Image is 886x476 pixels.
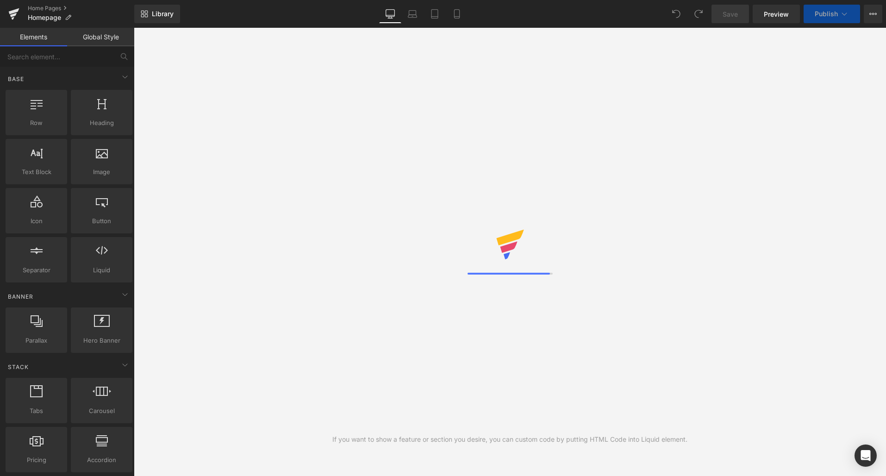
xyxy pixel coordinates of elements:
span: Base [7,75,25,83]
a: Home Pages [28,5,134,12]
a: Global Style [67,28,134,46]
span: Stack [7,363,30,371]
button: Undo [667,5,686,23]
div: Open Intercom Messenger [855,445,877,467]
span: Separator [8,265,64,275]
span: Heading [74,118,130,128]
span: Text Block [8,167,64,177]
button: Publish [804,5,860,23]
a: New Library [134,5,180,23]
span: Parallax [8,336,64,345]
span: Carousel [74,406,130,416]
button: Redo [689,5,708,23]
span: Homepage [28,14,61,21]
a: Mobile [446,5,468,23]
span: Icon [8,216,64,226]
span: Accordion [74,455,130,465]
a: Preview [753,5,800,23]
span: Publish [815,10,838,18]
span: Hero Banner [74,336,130,345]
span: Liquid [74,265,130,275]
a: Tablet [424,5,446,23]
span: Row [8,118,64,128]
span: Banner [7,292,34,301]
span: Preview [764,9,789,19]
span: Save [723,9,738,19]
button: More [864,5,882,23]
span: Tabs [8,406,64,416]
a: Desktop [379,5,401,23]
a: Laptop [401,5,424,23]
span: Pricing [8,455,64,465]
span: Button [74,216,130,226]
div: If you want to show a feature or section you desire, you can custom code by putting HTML Code int... [332,434,687,445]
span: Image [74,167,130,177]
span: Library [152,10,174,18]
